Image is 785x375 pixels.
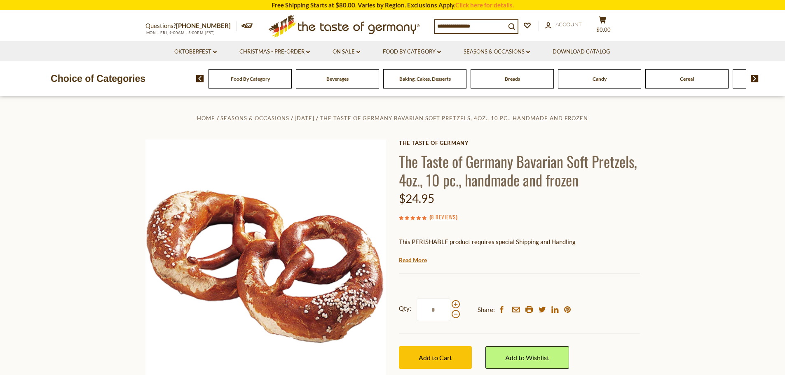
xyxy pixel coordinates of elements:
span: $0.00 [596,26,611,33]
span: Account [555,21,582,28]
a: Account [545,20,582,29]
a: Oktoberfest [174,47,217,56]
a: 8 Reviews [431,213,456,222]
a: [DATE] [295,115,314,121]
p: Questions? [145,21,237,31]
input: Qty: [417,298,450,321]
a: Christmas - PRE-ORDER [239,47,310,56]
h1: The Taste of Germany Bavarian Soft Pretzels, 4oz., 10 pc., handmade and frozen [399,152,640,189]
a: Home [197,115,215,121]
img: previous arrow [196,75,204,82]
a: Download Catalog [553,47,610,56]
p: This PERISHABLE product requires special Shipping and Handling [399,237,640,247]
a: Baking, Cakes, Desserts [399,76,451,82]
strong: Qty: [399,303,411,314]
a: The Taste of Germany Bavarian Soft Pretzels, 4oz., 10 pc., handmade and frozen [320,115,588,121]
span: Share: [478,305,495,315]
li: We will ship this product in heat-protective packaging and ice. [407,253,640,263]
a: Cereal [680,76,694,82]
a: Food By Category [383,47,441,56]
a: Add to Wishlist [485,346,569,369]
button: Add to Cart [399,346,472,369]
a: Click here for details. [455,1,514,9]
a: Food By Category [231,76,270,82]
span: Add to Cart [419,354,452,361]
a: On Sale [333,47,360,56]
a: Breads [505,76,520,82]
a: Seasons & Occasions [220,115,289,121]
a: Beverages [326,76,349,82]
a: Seasons & Occasions [464,47,530,56]
button: $0.00 [591,16,615,37]
a: The Taste of Germany [399,140,640,146]
span: $24.95 [399,191,434,205]
img: next arrow [751,75,759,82]
span: ( ) [429,213,457,221]
a: [PHONE_NUMBER] [176,22,231,29]
a: Candy [593,76,607,82]
span: MON - FRI, 9:00AM - 5:00PM (EST) [145,30,216,35]
a: Read More [399,256,427,264]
